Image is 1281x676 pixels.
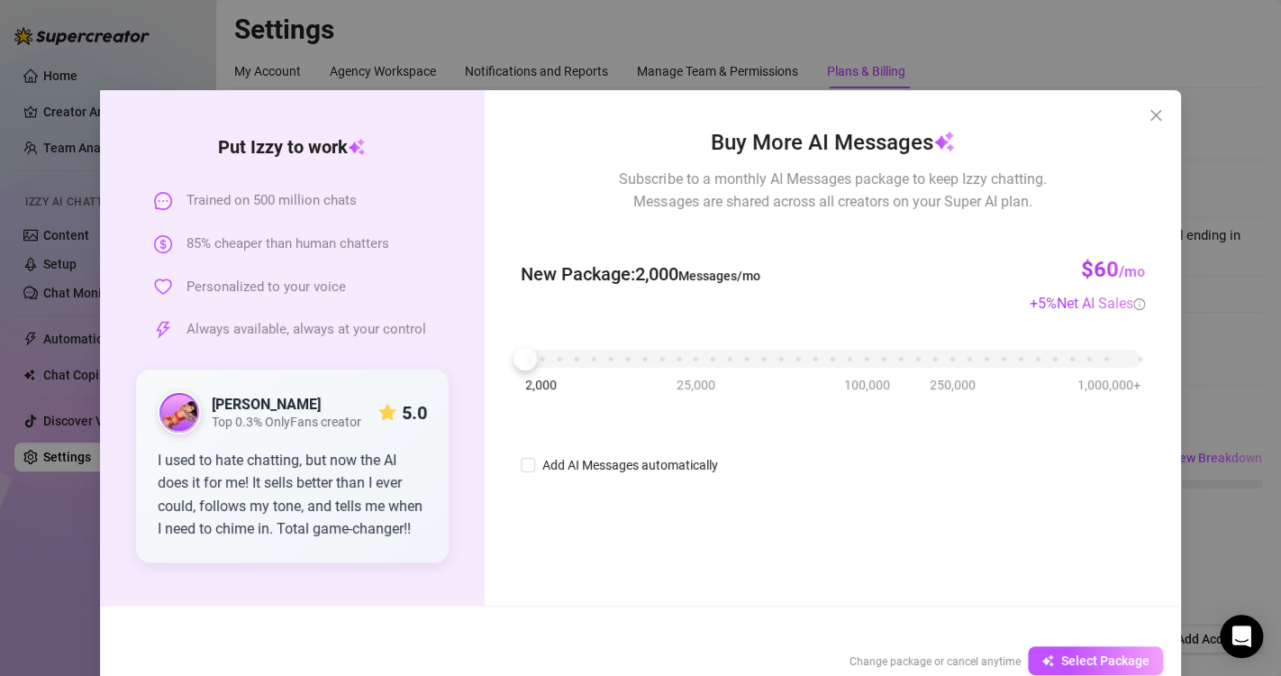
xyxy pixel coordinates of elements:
[158,449,427,541] div: I used to hate chatting, but now the AI does it for me! It sells better than I ever could, follow...
[1133,298,1145,310] span: info-circle
[159,393,199,433] img: public
[678,269,760,283] span: Messages/mo
[186,319,426,341] span: Always available, always at your control
[542,455,718,475] div: Add AI Messages automatically
[154,235,172,253] span: dollar
[844,375,890,395] span: 100,000
[1149,108,1163,123] span: close
[402,402,427,424] strong: 5.0
[186,277,346,298] span: Personalized to your voice
[154,321,172,339] span: thunderbolt
[1061,653,1149,668] span: Select Package
[186,190,357,212] span: Trained on 500 million chats
[849,655,1021,668] span: Change package or cancel anytime
[1119,263,1145,280] span: /mo
[378,404,396,422] span: star
[930,375,976,395] span: 250,000
[186,233,389,255] span: 85% cheaper than human chatters
[154,278,172,296] span: heart
[521,260,760,288] span: New Package : 2,000
[1220,615,1263,658] div: Open Intercom Messenger
[619,168,1046,213] span: Subscribe to a monthly AI Messages package to keep Izzy chatting. Messages are shared across all ...
[154,192,172,210] span: message
[1141,108,1170,123] span: Close
[218,136,366,158] strong: Put Izzy to work
[212,415,361,430] span: Top 0.3% OnlyFans creator
[212,396,321,413] strong: [PERSON_NAME]
[1030,295,1145,312] span: + 5 %
[677,375,715,395] span: 25,000
[525,375,557,395] span: 2,000
[1081,256,1145,285] h3: $60
[1057,292,1145,315] div: Net AI Sales
[1028,646,1163,675] button: Select Package
[1077,375,1140,395] span: 1,000,000+
[1141,101,1170,130] button: Close
[711,126,955,160] span: Buy More AI Messages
